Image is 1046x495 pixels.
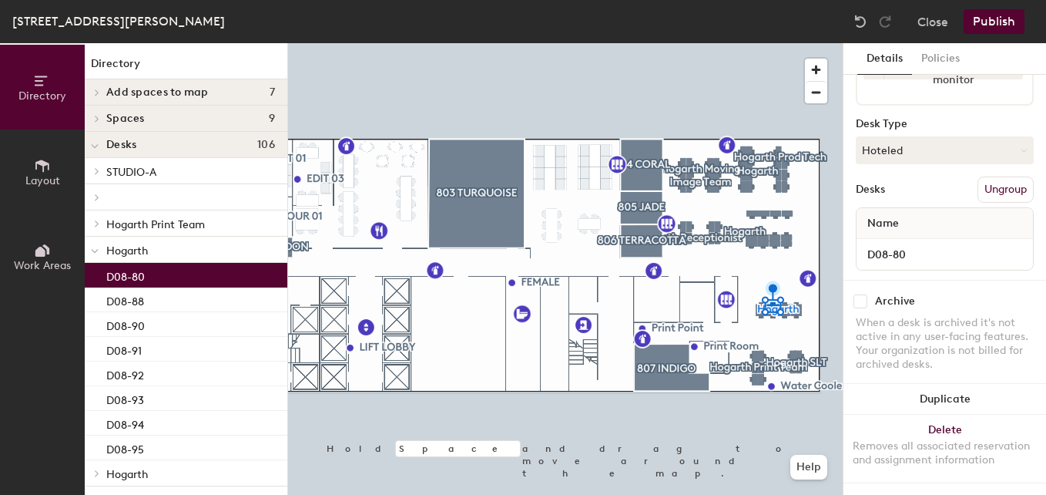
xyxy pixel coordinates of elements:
[106,389,144,407] p: D08-93
[106,166,156,179] span: STUDIO-A
[106,218,205,231] span: Hogarth Print Team
[853,439,1037,467] div: Removes all associated reservation and assignment information
[106,291,144,308] p: D08-88
[257,139,275,151] span: 106
[853,14,868,29] img: Undo
[106,86,209,99] span: Add spaces to map
[843,415,1046,483] button: DeleteRemoves all associated reservation and assignment information
[856,316,1034,372] div: When a desk is archived it's not active in any user-facing features. Your organization is not bil...
[857,43,912,75] button: Details
[106,139,136,151] span: Desks
[106,113,145,125] span: Spaces
[106,439,144,456] p: D08-95
[106,340,142,358] p: D08-91
[875,295,915,308] div: Archive
[106,244,148,258] span: Hogarth
[856,184,885,196] div: Desks
[106,266,145,284] p: D08-80
[270,86,275,99] span: 7
[106,414,144,432] p: D08-94
[269,113,275,125] span: 9
[964,9,1024,34] button: Publish
[12,12,225,31] div: [STREET_ADDRESS][PERSON_NAME]
[843,384,1046,415] button: Duplicate
[85,56,287,79] h1: Directory
[860,210,907,237] span: Name
[25,174,60,187] span: Layout
[106,365,144,382] p: D08-92
[106,315,145,333] p: D08-90
[790,455,827,480] button: Help
[856,118,1034,130] div: Desk Type
[106,468,148,481] span: Hogarth
[18,89,66,103] span: Directory
[877,14,893,29] img: Redo
[912,43,969,75] button: Policies
[917,9,948,34] button: Close
[856,136,1034,164] button: Hoteled
[14,259,71,272] span: Work Areas
[860,244,1030,265] input: Unnamed desk
[977,177,1034,203] button: Ungroup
